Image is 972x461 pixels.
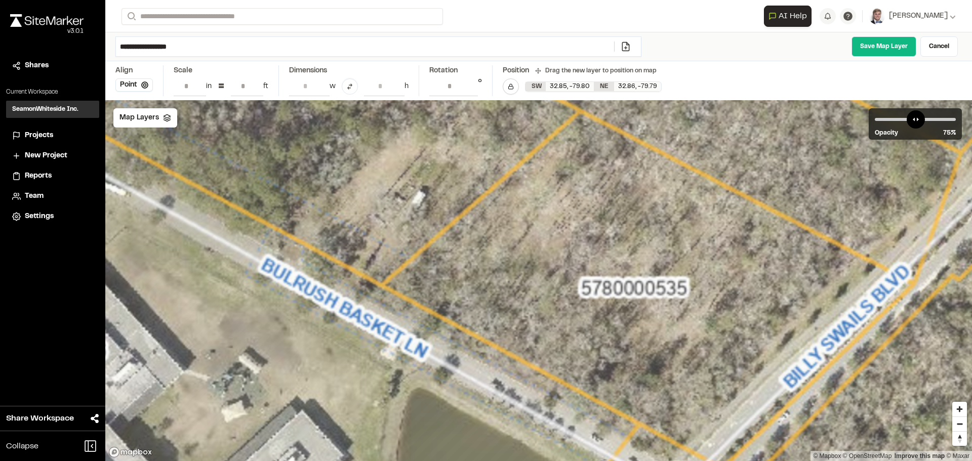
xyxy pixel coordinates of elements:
div: in [206,81,212,92]
a: Mapbox [813,452,841,459]
a: Save Map Layer [852,36,916,57]
div: Align [115,65,153,76]
a: Projects [12,130,93,141]
p: Current Workspace [6,88,99,97]
div: 32.86 , -79.79 [614,82,661,91]
button: Lock Map Layer Position [503,78,519,95]
span: Map Layers [119,112,159,123]
div: Position [503,65,529,76]
div: Oh geez...please don't... [10,27,84,36]
span: Opacity [875,129,898,138]
a: Mapbox logo [108,446,153,458]
button: Open AI Assistant [764,6,812,27]
span: New Project [25,150,67,161]
a: Add/Change File [614,41,637,52]
div: SW 32.85044343366452, -79.79533419715716 | NE 32.85509814399086, -79.78816364947616 [525,82,661,92]
a: Maxar [946,452,969,459]
span: Projects [25,130,53,141]
div: Drag the new layer to position on map [535,66,657,75]
div: NE [594,82,614,91]
a: Reports [12,171,93,182]
a: New Project [12,150,93,161]
div: 32.85 , -79.80 [546,82,594,91]
a: Cancel [920,36,958,57]
div: Rotation [429,65,482,76]
a: Shares [12,60,93,71]
a: Settings [12,211,93,222]
div: Scale [174,65,192,76]
img: User [869,8,885,24]
div: w [330,81,336,92]
button: Point [115,78,153,92]
button: Search [121,8,140,25]
span: Reset bearing to north [952,432,967,446]
h3: SeamonWhiteside Inc. [12,105,78,114]
span: Reports [25,171,52,182]
button: Reset bearing to north [952,431,967,446]
span: Shares [25,60,49,71]
div: ° [478,76,482,96]
span: 75 % [943,129,956,138]
span: AI Help [779,10,807,22]
div: Dimensions [289,65,409,76]
span: Collapse [6,440,38,452]
button: [PERSON_NAME] [869,8,956,24]
button: Zoom in [952,402,967,416]
img: rebrand.png [10,14,84,27]
a: Map feedback [895,452,945,459]
a: Team [12,191,93,202]
div: Open AI Assistant [764,6,816,27]
a: OpenStreetMap [843,452,892,459]
div: SW [525,82,546,91]
span: Share Workspace [6,412,74,425]
div: = [218,78,225,95]
button: Zoom out [952,416,967,431]
span: Settings [25,211,54,222]
div: ft [263,81,268,92]
span: Team [25,191,44,202]
span: [PERSON_NAME] [889,11,948,22]
div: h [404,81,409,92]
